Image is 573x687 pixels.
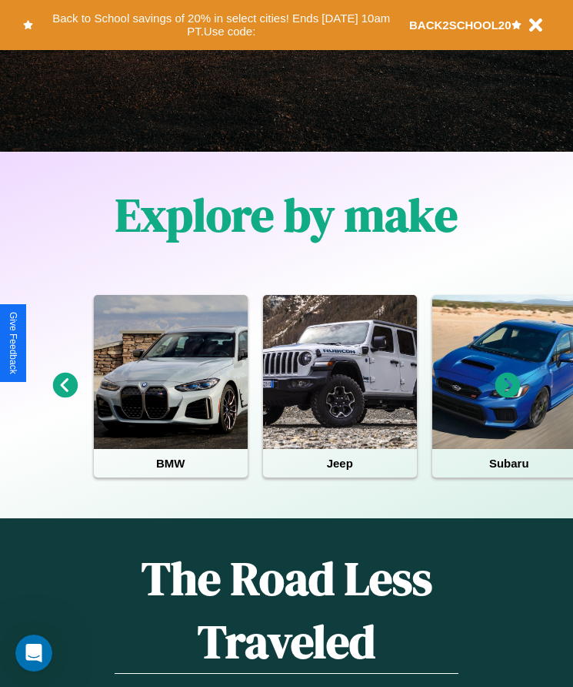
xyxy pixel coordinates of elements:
h1: Explore by make [115,183,458,246]
div: Give Feedback [8,312,18,374]
button: Back to School savings of 20% in select cities! Ends [DATE] 10am PT.Use code: [33,8,409,42]
h4: Jeep [263,449,417,478]
h4: BMW [94,449,248,478]
b: BACK2SCHOOL20 [409,18,511,32]
iframe: Intercom live chat [15,635,52,672]
h1: The Road Less Traveled [115,547,458,674]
